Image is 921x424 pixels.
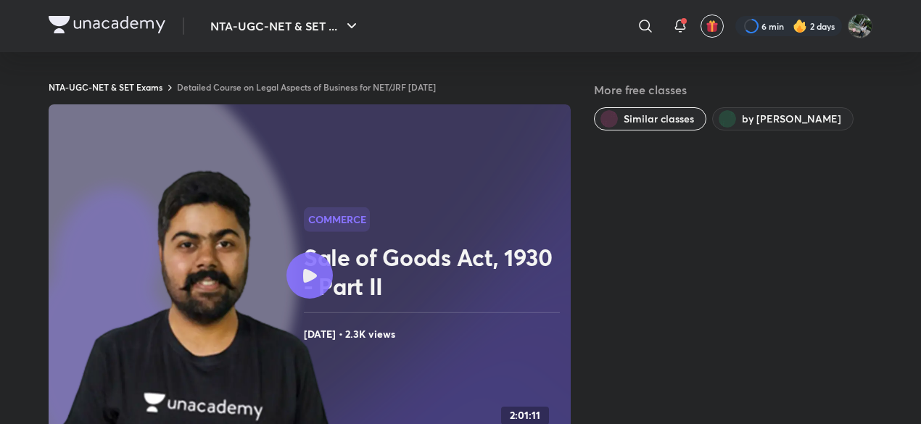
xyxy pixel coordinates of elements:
[701,14,724,38] button: avatar
[177,81,436,93] a: Detailed Course on Legal Aspects of Business for NET/JRF [DATE]
[49,16,165,37] a: Company Logo
[594,81,872,99] h5: More free classes
[304,325,565,344] h4: [DATE] • 2.3K views
[706,20,719,33] img: avatar
[202,12,369,41] button: NTA-UGC-NET & SET ...
[793,19,807,33] img: streak
[742,112,841,126] span: by Raghav Wadhwa
[848,14,872,38] img: Aditi Kathuria
[304,243,565,301] h2: Sale of Goods Act, 1930 - Part II
[624,112,694,126] span: Similar classes
[49,81,162,93] a: NTA-UGC-NET & SET Exams
[49,16,165,33] img: Company Logo
[594,107,706,130] button: Similar classes
[712,107,854,130] button: by Raghav Wadhwa
[510,410,540,422] h4: 2:01:11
